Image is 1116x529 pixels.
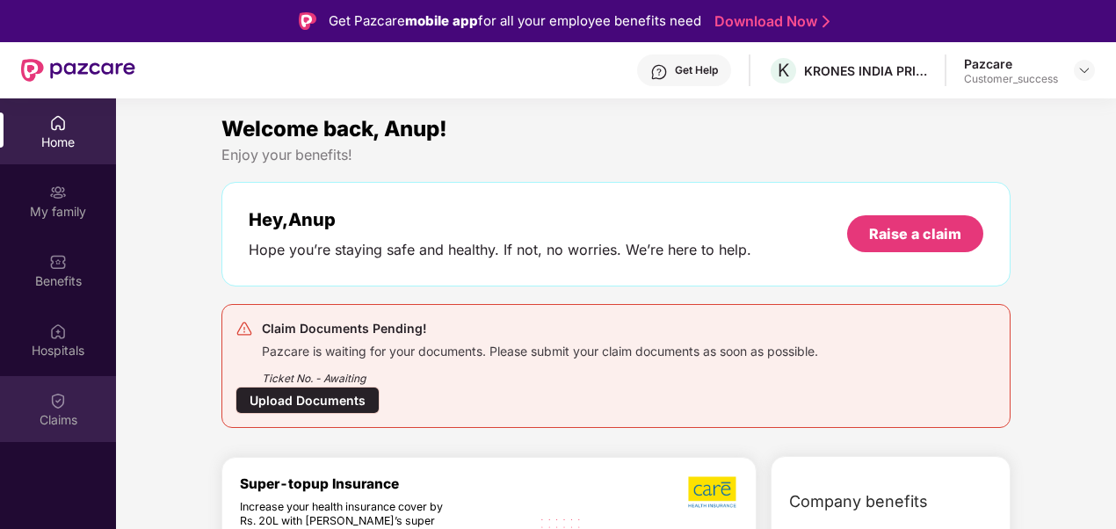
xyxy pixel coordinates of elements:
[329,11,701,32] div: Get Pazcare for all your employee benefits need
[49,392,67,409] img: svg+xml;base64,PHN2ZyBpZD0iQ2xhaW0iIHhtbG5zPSJodHRwOi8vd3d3LnczLm9yZy8yMDAwL3N2ZyIgd2lkdGg9IjIwIi...
[778,60,789,81] span: K
[240,475,531,492] div: Super-topup Insurance
[221,116,447,141] span: Welcome back, Anup!
[804,62,927,79] div: KRONES INDIA PRIVATE LIMITED
[299,12,316,30] img: Logo
[823,12,830,31] img: Stroke
[650,63,668,81] img: svg+xml;base64,PHN2ZyBpZD0iSGVscC0zMngzMiIgeG1sbnM9Imh0dHA6Ly93d3cudzMub3JnLzIwMDAvc3ZnIiB3aWR0aD...
[1077,63,1091,77] img: svg+xml;base64,PHN2ZyBpZD0iRHJvcGRvd24tMzJ4MzIiIHhtbG5zPSJodHRwOi8vd3d3LnczLm9yZy8yMDAwL3N2ZyIgd2...
[49,322,67,340] img: svg+xml;base64,PHN2ZyBpZD0iSG9zcGl0YWxzIiB4bWxucz0iaHR0cDovL3d3dy53My5vcmcvMjAwMC9zdmciIHdpZHRoPS...
[964,72,1058,86] div: Customer_success
[49,114,67,132] img: svg+xml;base64,PHN2ZyBpZD0iSG9tZSIgeG1sbnM9Imh0dHA6Ly93d3cudzMub3JnLzIwMDAvc3ZnIiB3aWR0aD0iMjAiIG...
[221,146,1011,164] div: Enjoy your benefits!
[262,318,818,339] div: Claim Documents Pending!
[262,339,818,359] div: Pazcare is waiting for your documents. Please submit your claim documents as soon as possible.
[789,489,928,514] span: Company benefits
[249,209,751,230] div: Hey, Anup
[869,224,961,243] div: Raise a claim
[964,55,1058,72] div: Pazcare
[249,241,751,259] div: Hope you’re staying safe and healthy. If not, no worries. We’re here to help.
[675,63,718,77] div: Get Help
[236,387,380,414] div: Upload Documents
[262,359,818,387] div: Ticket No. - Awaiting
[688,475,738,509] img: b5dec4f62d2307b9de63beb79f102df3.png
[49,253,67,271] img: svg+xml;base64,PHN2ZyBpZD0iQmVuZWZpdHMiIHhtbG5zPSJodHRwOi8vd3d3LnczLm9yZy8yMDAwL3N2ZyIgd2lkdGg9Ij...
[714,12,824,31] a: Download Now
[405,12,478,29] strong: mobile app
[49,184,67,201] img: svg+xml;base64,PHN2ZyB3aWR0aD0iMjAiIGhlaWdodD0iMjAiIHZpZXdCb3g9IjAgMCAyMCAyMCIgZmlsbD0ibm9uZSIgeG...
[21,59,135,82] img: New Pazcare Logo
[236,320,253,337] img: svg+xml;base64,PHN2ZyB4bWxucz0iaHR0cDovL3d3dy53My5vcmcvMjAwMC9zdmciIHdpZHRoPSIyNCIgaGVpZ2h0PSIyNC...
